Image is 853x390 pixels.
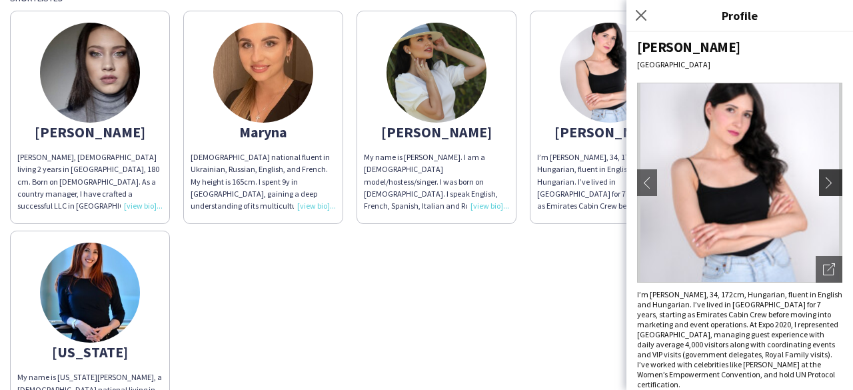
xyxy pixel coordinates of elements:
[537,126,682,138] div: [PERSON_NAME]
[626,7,853,24] h3: Profile
[40,23,140,123] img: thumb-5d29bc36-2232-4abb-9ee6-16dc6b8fe785.jpg
[191,151,336,212] div: [DEMOGRAPHIC_DATA] national fluent in Ukrainian, Russian, English, and French. My height is 165cm...
[560,23,660,123] img: thumb-68da7ec26eb87.jpeg
[364,151,509,212] div: My name is [PERSON_NAME]. I am a [DEMOGRAPHIC_DATA] model/hostess/singer. I was born on [DEMOGRAP...
[637,83,842,283] img: Crew avatar or photo
[537,151,682,212] div: I’m [PERSON_NAME], 34, 172cm, Hungarian, fluent in English and Hungarian. I’ve lived in [GEOGRAPH...
[364,126,509,138] div: [PERSON_NAME]
[40,243,140,343] img: thumb-6512c1ef9e5c2.jpg
[387,23,486,123] img: thumb-168313398464529620c142f.jpeg
[191,126,336,138] div: Maryna
[637,59,842,69] div: [GEOGRAPHIC_DATA]
[213,23,313,123] img: thumb-671b7c58dfd28.jpeg
[17,151,163,212] div: [PERSON_NAME], [DEMOGRAPHIC_DATA] living 2 years in [GEOGRAPHIC_DATA], 180 cm. Born on [DEMOGRAPH...
[637,289,842,389] div: I’m [PERSON_NAME], 34, 172cm, Hungarian, fluent in English and Hungarian. I’ve lived in [GEOGRAPH...
[17,346,163,358] div: [US_STATE]
[816,256,842,283] div: Open photos pop-in
[17,126,163,138] div: [PERSON_NAME]
[637,38,842,56] div: [PERSON_NAME]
